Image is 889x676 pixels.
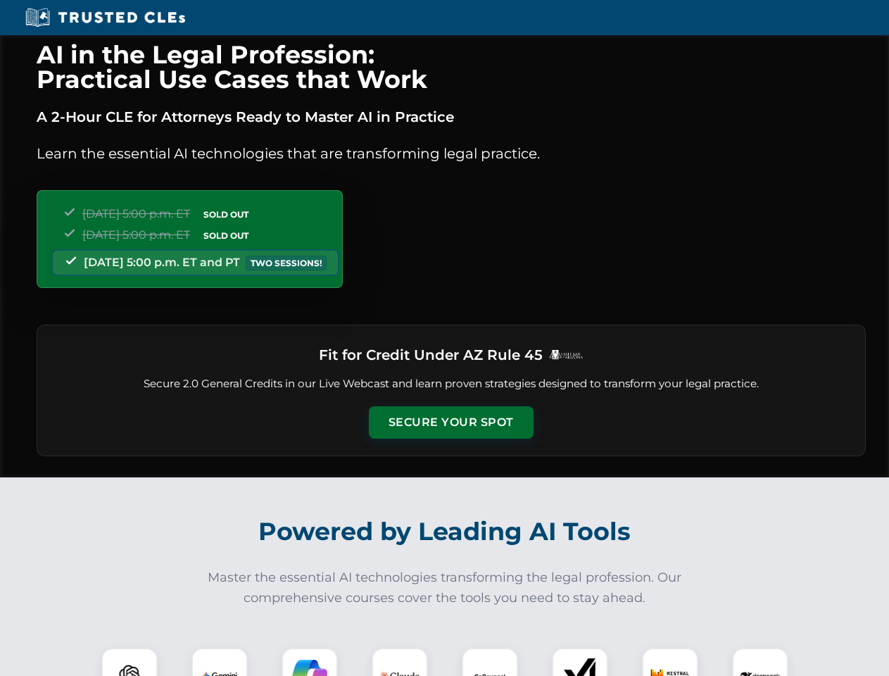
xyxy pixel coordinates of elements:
[55,507,835,556] h2: Powered by Leading AI Tools
[82,207,190,220] span: [DATE] 5:00 p.m. ET
[369,406,534,439] button: Secure Your Spot
[54,376,848,392] p: Secure 2.0 General Credits in our Live Webcast and learn proven strategies designed to transform ...
[82,228,190,242] span: [DATE] 5:00 p.m. ET
[198,207,253,222] span: SOLD OUT
[198,228,253,243] span: SOLD OUT
[319,342,543,368] h3: Fit for Credit Under AZ Rule 45
[548,349,584,360] img: Logo
[37,106,866,128] p: A 2-Hour CLE for Attorneys Ready to Master AI in Practice
[21,7,189,28] img: Trusted CLEs
[37,142,866,165] p: Learn the essential AI technologies that are transforming legal practice.
[198,568,691,608] p: Master the essential AI technologies transforming the legal profession. Our comprehensive courses...
[37,42,866,92] h1: AI in the Legal Profession: Practical Use Cases that Work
